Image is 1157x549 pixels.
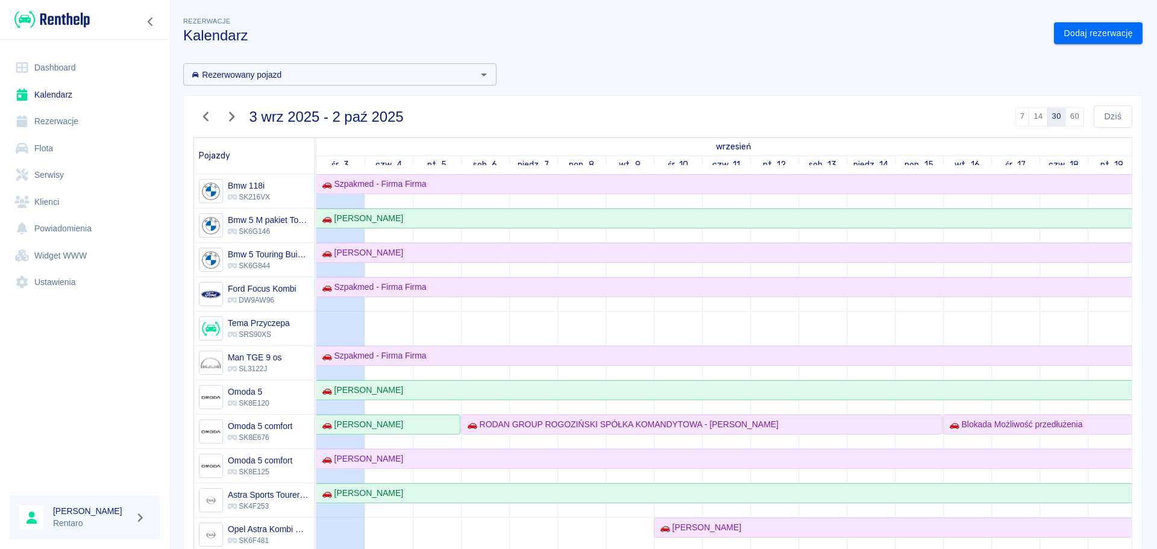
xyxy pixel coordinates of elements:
h3: Kalendarz [183,27,1044,44]
p: SRS90XS [228,329,290,340]
a: Dashboard [10,54,160,81]
button: 60 dni [1065,107,1084,127]
button: 7 dni [1015,107,1030,127]
p: SK6F481 [228,535,309,546]
h6: Bmw 5 M pakiet Touring [228,214,309,226]
img: Image [201,284,221,304]
a: Flota [10,135,160,162]
a: 15 września 2025 [901,156,936,174]
h6: Bmw 5 Touring Buissnes [228,248,309,260]
img: Image [201,491,221,510]
p: SK8E676 [228,432,292,443]
img: Image [201,422,221,442]
div: 🚗 [PERSON_NAME] [317,487,403,500]
a: 6 września 2025 [470,156,501,174]
a: 3 września 2025 [328,156,352,174]
img: Image [201,216,221,236]
p: SK6G146 [228,226,309,237]
a: 10 września 2025 [665,156,692,174]
a: Kalendarz [10,81,160,108]
button: Dziś [1094,105,1132,128]
a: 5 września 2025 [424,156,450,174]
p: SK8E125 [228,466,292,477]
a: 13 września 2025 [806,156,840,174]
h6: Man TGE 9 os [228,351,281,363]
p: SK216VX [228,192,270,202]
p: SK8E120 [228,398,269,409]
a: 19 września 2025 [1097,156,1127,174]
div: 🚗 Szpakmed - Firma Firma [317,178,427,190]
button: 30 dni [1047,107,1066,127]
div: 🚗 [PERSON_NAME] [655,521,741,534]
h6: Omoda 5 [228,386,269,398]
input: Wyszukaj i wybierz pojazdy... [187,67,473,82]
img: Renthelp logo [14,10,90,30]
a: Klienci [10,189,160,216]
p: DW9AW96 [228,295,296,306]
div: 🚗 RODAN GROUP ROGOZIŃSKI SPÓŁKA KOMANDYTOWA - [PERSON_NAME] [462,418,779,431]
a: Ustawienia [10,269,160,296]
h6: Omoda 5 comfort [228,420,292,432]
p: SL3122J [228,363,281,374]
a: 11 września 2025 [709,156,744,174]
p: SK4F253 [228,501,309,512]
h6: [PERSON_NAME] [53,505,130,517]
button: Zwiń nawigację [142,14,160,30]
button: Otwórz [475,66,492,83]
a: 14 września 2025 [850,156,892,174]
a: Widget WWW [10,242,160,269]
a: Rezerwacje [10,108,160,135]
a: 18 września 2025 [1046,156,1082,174]
a: 4 września 2025 [372,156,405,174]
p: Rentaro [53,517,130,530]
a: 7 września 2025 [515,156,552,174]
h6: Astra Sports Tourer Vulcan [228,489,309,501]
a: 17 września 2025 [1002,156,1029,174]
h6: Tema Przyczepa [228,317,290,329]
div: 🚗 Blokada Możliwość przedłużenia [944,418,1082,431]
h6: Omoda 5 comfort [228,454,292,466]
span: Pojazdy [199,151,230,161]
div: 🚗 [PERSON_NAME] [317,246,403,259]
h3: 3 wrz 2025 - 2 paź 2025 [249,108,404,125]
img: Image [201,456,221,476]
div: 🚗 Szpakmed - Firma Firma [317,350,427,362]
div: 🚗 Szpakmed - Firma Firma [317,281,427,293]
img: Image [201,319,221,339]
div: 🚗 [PERSON_NAME] [317,418,403,431]
img: Image [201,250,221,270]
a: Dodaj rezerwację [1054,22,1143,45]
img: Image [201,387,221,407]
a: 8 września 2025 [566,156,597,174]
span: Rezerwacje [183,17,230,25]
a: Powiadomienia [10,215,160,242]
a: 12 września 2025 [760,156,789,174]
h6: Ford Focus Kombi [228,283,296,295]
img: Image [201,525,221,545]
p: SK6G844 [228,260,309,271]
button: 14 dni [1029,107,1047,127]
a: Serwisy [10,162,160,189]
a: 9 września 2025 [616,156,644,174]
div: 🚗 [PERSON_NAME] [317,212,403,225]
img: Image [201,181,221,201]
img: Image [201,353,221,373]
a: 3 września 2025 [713,138,754,155]
a: Renthelp logo [10,10,90,30]
div: 🚗 [PERSON_NAME] [317,453,403,465]
a: 16 września 2025 [952,156,983,174]
h6: Bmw 118i [228,180,270,192]
div: 🚗 [PERSON_NAME] [317,384,403,397]
h6: Opel Astra Kombi Kobalt [228,523,309,535]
